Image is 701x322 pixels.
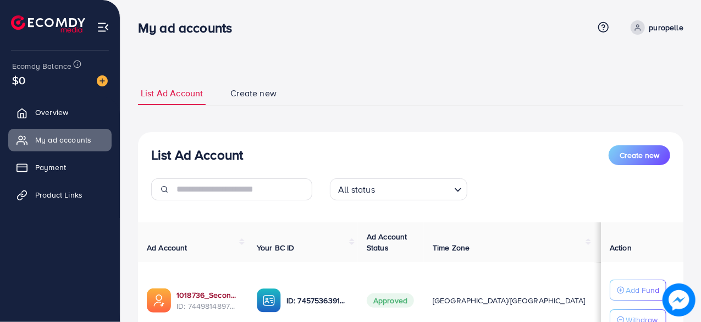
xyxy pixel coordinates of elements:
[649,21,683,34] p: puropelle
[610,280,666,301] button: Add Fund
[367,231,407,253] span: Ad Account Status
[663,283,696,316] img: image
[35,134,91,145] span: My ad accounts
[176,301,239,312] span: ID: 7449814897854038033
[141,87,203,100] span: List Ad Account
[257,288,281,313] img: ic-ba-acc.ded83a64.svg
[12,61,71,72] span: Ecomdy Balance
[97,21,109,34] img: menu
[626,20,683,35] a: puropelle
[433,295,586,306] span: [GEOGRAPHIC_DATA]/[GEOGRAPHIC_DATA]
[97,75,108,86] img: image
[378,179,450,198] input: Search for option
[230,87,277,100] span: Create new
[8,156,112,178] a: Payment
[35,189,82,200] span: Product Links
[8,129,112,151] a: My ad accounts
[330,178,467,200] div: Search for option
[610,242,632,253] span: Action
[626,283,659,297] p: Add Fund
[620,150,659,161] span: Create new
[147,288,171,313] img: ic-ads-acc.e4c84228.svg
[35,107,68,118] span: Overview
[367,293,414,308] span: Approved
[151,147,243,163] h3: List Ad Account
[433,242,470,253] span: Time Zone
[257,242,295,253] span: Your BC ID
[138,20,241,36] h3: My ad accounts
[147,242,187,253] span: Ad Account
[336,182,377,198] span: All status
[176,290,239,312] div: <span class='underline'>1018736_Second Account_1734545203017</span></br>7449814897854038033
[12,72,25,88] span: $0
[609,145,670,165] button: Create new
[11,15,85,32] img: logo
[8,101,112,123] a: Overview
[8,184,112,206] a: Product Links
[176,290,239,301] a: 1018736_Second Account_1734545203017
[286,294,349,307] p: ID: 7457536391551959056
[35,162,66,173] span: Payment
